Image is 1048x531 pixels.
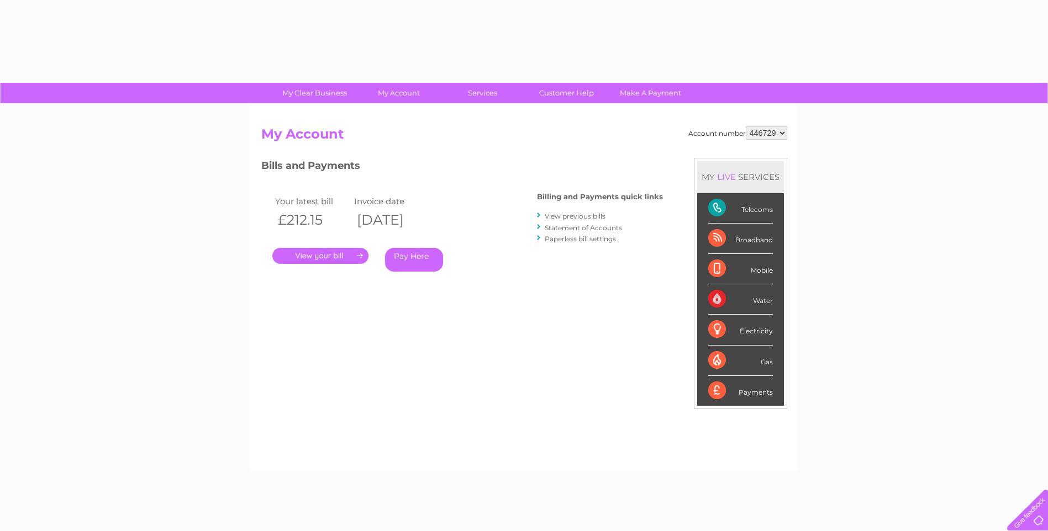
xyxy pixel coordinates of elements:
[521,83,612,103] a: Customer Help
[708,315,773,345] div: Electricity
[272,209,352,231] th: £212.15
[351,209,431,231] th: [DATE]
[545,235,616,243] a: Paperless bill settings
[537,193,663,201] h4: Billing and Payments quick links
[708,254,773,284] div: Mobile
[545,212,605,220] a: View previous bills
[708,346,773,376] div: Gas
[353,83,444,103] a: My Account
[269,83,360,103] a: My Clear Business
[545,224,622,232] a: Statement of Accounts
[688,126,787,140] div: Account number
[605,83,696,103] a: Make A Payment
[697,161,784,193] div: MY SERVICES
[272,248,368,264] a: .
[715,172,738,182] div: LIVE
[708,376,773,406] div: Payments
[261,158,663,177] h3: Bills and Payments
[708,224,773,254] div: Broadband
[351,194,431,209] td: Invoice date
[385,248,443,272] a: Pay Here
[261,126,787,147] h2: My Account
[708,193,773,224] div: Telecoms
[437,83,528,103] a: Services
[272,194,352,209] td: Your latest bill
[708,284,773,315] div: Water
